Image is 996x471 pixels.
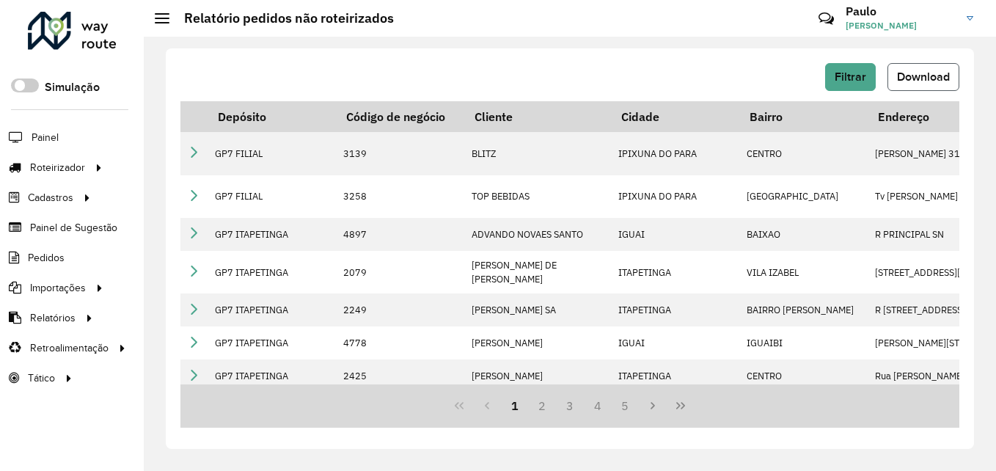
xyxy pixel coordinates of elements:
td: ITAPETINGA [611,251,739,293]
h3: Paulo [846,4,956,18]
td: 3139 [336,132,464,175]
td: CENTRO [739,359,868,392]
label: Simulação [45,78,100,96]
td: BAIRRO [PERSON_NAME] [739,293,868,326]
button: 2 [528,392,556,420]
td: 4897 [336,218,464,251]
button: 5 [612,392,640,420]
span: Tático [28,370,55,386]
td: 2249 [336,293,464,326]
span: Painel de Sugestão [30,220,117,235]
span: Download [897,70,950,83]
td: [PERSON_NAME] [464,326,611,359]
th: Cidade [611,101,739,132]
td: [GEOGRAPHIC_DATA] [739,175,868,218]
span: Filtrar [835,70,866,83]
span: Roteirizador [30,160,85,175]
td: [PERSON_NAME] [464,359,611,392]
td: TOP BEBIDAS [464,175,611,218]
td: BLITZ [464,132,611,175]
button: 3 [556,392,584,420]
td: 2425 [336,359,464,392]
td: CENTRO [739,132,868,175]
td: IPIXUNA DO PARA [611,132,739,175]
td: GP7 ITAPETINGA [208,218,336,251]
th: Bairro [739,101,868,132]
span: Pedidos [28,250,65,266]
span: Cadastros [28,190,73,205]
td: 4778 [336,326,464,359]
td: ADVANDO NOVAES SANTO [464,218,611,251]
span: [PERSON_NAME] [846,19,956,32]
td: BAIXAO [739,218,868,251]
td: [PERSON_NAME] DE [PERSON_NAME] [464,251,611,293]
span: Relatórios [30,310,76,326]
td: ITAPETINGA [611,359,739,392]
button: Last Page [667,392,695,420]
td: 2079 [336,251,464,293]
th: Cliente [464,101,611,132]
td: GP7 ITAPETINGA [208,293,336,326]
td: GP7 FILIAL [208,175,336,218]
td: IGUAI [611,218,739,251]
th: Código de negócio [336,101,464,132]
th: Depósito [208,101,336,132]
button: 1 [501,392,529,420]
button: Next Page [639,392,667,420]
td: GP7 ITAPETINGA [208,326,336,359]
td: 3258 [336,175,464,218]
button: 4 [584,392,612,420]
td: GP7 ITAPETINGA [208,359,336,392]
button: Filtrar [825,63,876,91]
span: Retroalimentação [30,340,109,356]
td: IGUAI [611,326,739,359]
span: Importações [30,280,86,296]
td: [PERSON_NAME] SA [464,293,611,326]
td: GP7 FILIAL [208,132,336,175]
td: IPIXUNA DO PARA [611,175,739,218]
h2: Relatório pedidos não roteirizados [169,10,394,26]
td: GP7 ITAPETINGA [208,251,336,293]
a: Contato Rápido [810,3,842,34]
td: IGUAIBI [739,326,868,359]
td: ITAPETINGA [611,293,739,326]
td: VILA IZABEL [739,251,868,293]
span: Painel [32,130,59,145]
button: Download [887,63,959,91]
